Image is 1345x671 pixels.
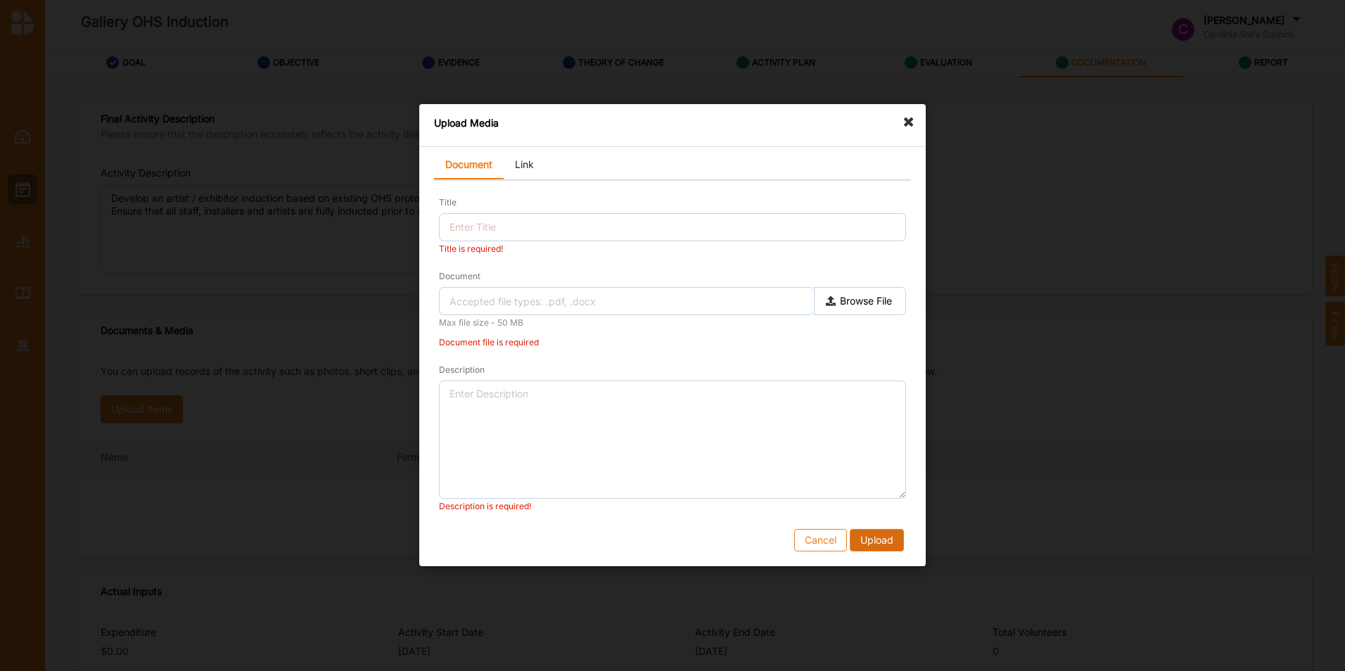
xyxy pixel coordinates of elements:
[439,337,906,348] div: Document file is required
[439,501,906,513] div: Description is required!
[439,244,906,255] div: Title is required!
[439,213,906,241] input: Enter Title
[439,364,485,376] label: Description
[434,151,504,179] a: Document
[439,317,523,330] label: Max file size - 50 MB
[504,151,545,179] a: Link
[439,288,814,316] input: Accepted file types: .pdf, .docx
[439,197,457,208] label: Title
[439,271,480,283] label: Document
[814,288,906,316] label: Browse File
[794,530,847,552] button: Cancel
[850,530,904,552] button: Upload
[434,117,499,129] label: Upload Media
